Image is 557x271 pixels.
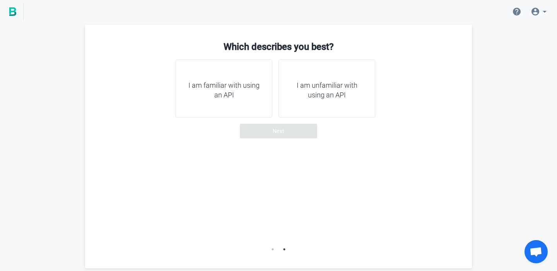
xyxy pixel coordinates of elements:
h4: I am familiar with using an API [185,80,263,100]
span: Next [273,127,285,135]
button: 2 [280,245,288,253]
h3: Which describes you best? [101,40,456,53]
h4: I am unfamiliar with using an API [288,80,366,100]
img: BigPicture.io [9,7,16,16]
div: Open chat [525,240,548,263]
button: Next [240,124,317,138]
button: 1 [269,245,277,253]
